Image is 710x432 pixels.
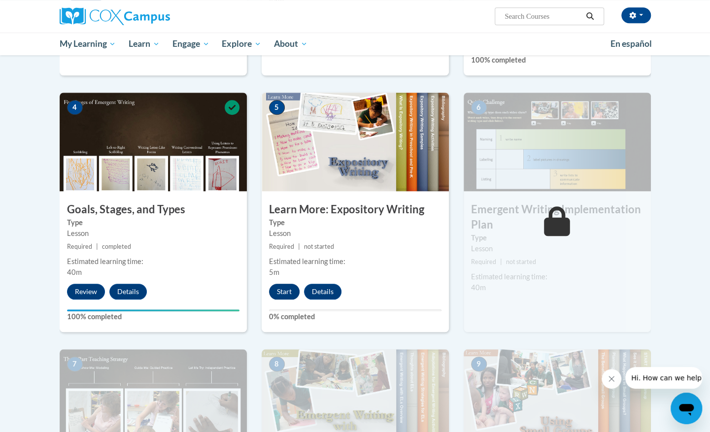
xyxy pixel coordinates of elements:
button: Details [109,284,147,299]
span: 7 [67,357,83,371]
span: About [274,38,307,50]
span: 5 [269,100,285,115]
span: 40m [67,268,82,276]
span: | [298,243,300,250]
span: Required [67,243,92,250]
span: Engage [172,38,209,50]
button: Search [582,10,597,22]
span: | [500,258,502,266]
button: Review [67,284,105,299]
span: | [96,243,98,250]
a: Learn [122,33,166,55]
img: Course Image [464,93,651,191]
a: En español [604,33,658,54]
span: En español [610,38,652,49]
img: Course Image [262,93,449,191]
div: Estimated learning time: [471,271,643,282]
div: Estimated learning time: [67,256,239,267]
iframe: Close message [602,369,621,389]
img: Course Image [60,93,247,191]
input: Search Courses [504,10,582,22]
img: Cox Campus [60,7,170,25]
span: not started [304,243,334,250]
a: Cox Campus [60,7,247,25]
iframe: Message from company [625,367,702,389]
span: Hi. How can we help? [6,7,80,15]
div: Estimated learning time: [269,256,441,267]
h3: Emergent Writing Implementation Plan [464,202,651,233]
span: 6 [471,100,487,115]
label: Type [471,233,643,243]
label: 100% completed [67,311,239,322]
span: Required [471,258,496,266]
span: 40m [471,283,486,292]
a: Explore [215,33,268,55]
label: 100% completed [471,55,643,66]
span: Required [269,243,294,250]
div: Lesson [67,228,239,239]
span: Explore [222,38,261,50]
span: not started [506,258,536,266]
label: Type [269,217,441,228]
h3: Learn More: Expository Writing [262,202,449,217]
iframe: Button to launch messaging window [671,393,702,424]
a: My Learning [53,33,123,55]
button: Details [304,284,341,299]
span: 4 [67,100,83,115]
div: Your progress [67,309,239,311]
label: 0% completed [269,311,441,322]
h3: Goals, Stages, and Types [60,202,247,217]
div: Lesson [269,228,441,239]
span: 9 [471,357,487,371]
span: completed [102,243,131,250]
button: Start [269,284,300,299]
a: About [268,33,314,55]
div: Main menu [45,33,666,55]
a: Engage [166,33,216,55]
label: Type [67,217,239,228]
div: Lesson [471,243,643,254]
span: My Learning [59,38,116,50]
span: 8 [269,357,285,371]
span: 5m [269,268,279,276]
span: Learn [129,38,160,50]
button: Account Settings [621,7,651,23]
